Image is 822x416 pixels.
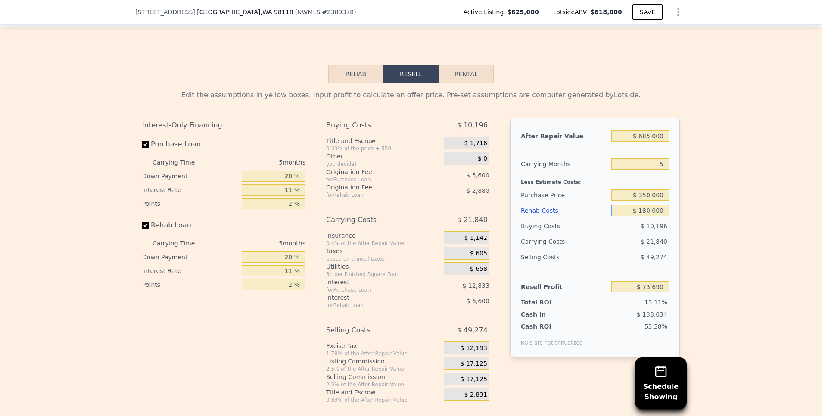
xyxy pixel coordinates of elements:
span: $ 1,142 [464,234,487,242]
div: Insurance [326,231,440,240]
div: Interest [326,278,422,286]
label: Purchase Loan [142,137,238,152]
div: for Purchase Loan [326,176,422,183]
span: $ 2,831 [464,391,487,399]
div: Selling Costs [326,323,422,338]
div: for Purchase Loan [326,286,422,293]
span: $ 658 [470,265,487,273]
div: 3¢ per Finished Square Foot [326,271,440,278]
div: Buying Costs [521,218,608,234]
input: Purchase Loan [142,141,149,148]
div: ( ) [295,8,356,16]
div: Title and Escrow [326,388,440,397]
div: Excise Tax [326,341,440,350]
div: 0.33% of the price + 550 [326,145,440,152]
span: [STREET_ADDRESS] [135,8,195,16]
div: Utilities [326,262,440,271]
div: 5 months [212,236,305,250]
span: Active Listing [463,8,507,16]
div: Down Payment [142,250,238,264]
div: Selling Commission [326,373,440,381]
div: 2.5% of the After Repair Value [326,366,440,373]
div: Carrying Time [153,236,209,250]
div: you decide! [326,161,440,168]
div: 1.78% of the After Repair Value [326,350,440,357]
div: Purchase Price [521,187,608,203]
div: Selling Costs [521,249,608,265]
span: $ 49,274 [641,254,667,261]
div: Cash In [521,310,575,319]
span: $ 138,034 [637,311,667,318]
div: Listing Commission [326,357,440,366]
div: Less Estimate Costs: [521,172,669,187]
div: Down Payment [142,169,238,183]
button: SAVE [632,4,663,20]
span: $625,000 [507,8,539,16]
span: $ 0 [478,155,487,163]
span: NWMLS [297,9,320,16]
div: 2.5% of the After Repair Value [326,381,440,388]
div: for Rehab Loan [326,302,422,309]
div: Taxes [326,247,440,255]
div: 0.4% of the After Repair Value [326,240,440,247]
span: , [GEOGRAPHIC_DATA] [195,8,293,16]
span: $ 10,196 [457,118,488,133]
span: $ 12,833 [463,282,489,289]
span: $ 605 [470,250,487,258]
span: $ 12,193 [461,345,487,352]
span: 53.38% [645,323,667,330]
button: ScheduleShowing [635,357,687,409]
input: Rehab Loan [142,222,149,229]
span: $ 2,880 [466,187,489,194]
button: Show Options [669,3,687,21]
div: Origination Fee [326,168,422,176]
span: , WA 98118 [260,9,293,16]
span: $ 10,196 [641,223,667,230]
div: Edit the assumptions in yellow boxes. Input profit to calculate an offer price. Pre-set assumptio... [142,90,680,100]
div: Cash ROI [521,322,583,331]
div: 5 months [212,155,305,169]
div: Buying Costs [326,118,422,133]
span: $ 17,125 [461,376,487,383]
div: Resell Profit [521,279,608,295]
span: $ 21,840 [641,238,667,245]
button: Resell [383,65,439,83]
span: $ 5,600 [466,172,489,179]
button: Rental [439,65,494,83]
div: Title and Escrow [326,137,440,145]
div: Other [326,152,440,161]
span: $ 6,600 [466,298,489,304]
span: $ 1,716 [464,140,487,147]
label: Rehab Loan [142,217,238,233]
button: Rehab [328,65,383,83]
div: Carrying Costs [326,212,422,228]
div: Carrying Time [153,155,209,169]
span: # 2389378 [322,9,354,16]
div: Interest [326,293,422,302]
div: based on annual taxes [326,255,440,262]
span: $ 17,125 [461,360,487,368]
div: Carrying Months [521,156,608,172]
div: Interest Rate [142,183,238,197]
div: Rehab Costs [521,203,608,218]
div: Points [142,278,238,292]
span: $618,000 [590,9,622,16]
div: ROIs are not annualized [521,331,583,346]
div: Origination Fee [326,183,422,192]
span: $ 21,840 [457,212,488,228]
div: for Rehab Loan [326,192,422,199]
div: After Repair Value [521,128,608,144]
div: Interest Rate [142,264,238,278]
div: Carrying Costs [521,234,575,249]
div: Points [142,197,238,211]
span: 13.11% [645,299,667,306]
span: Lotside ARV [553,8,590,16]
div: Total ROI [521,298,575,307]
div: 0.33% of the After Repair Value [326,397,440,404]
span: $ 49,274 [457,323,488,338]
div: Interest-Only Financing [142,118,305,133]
